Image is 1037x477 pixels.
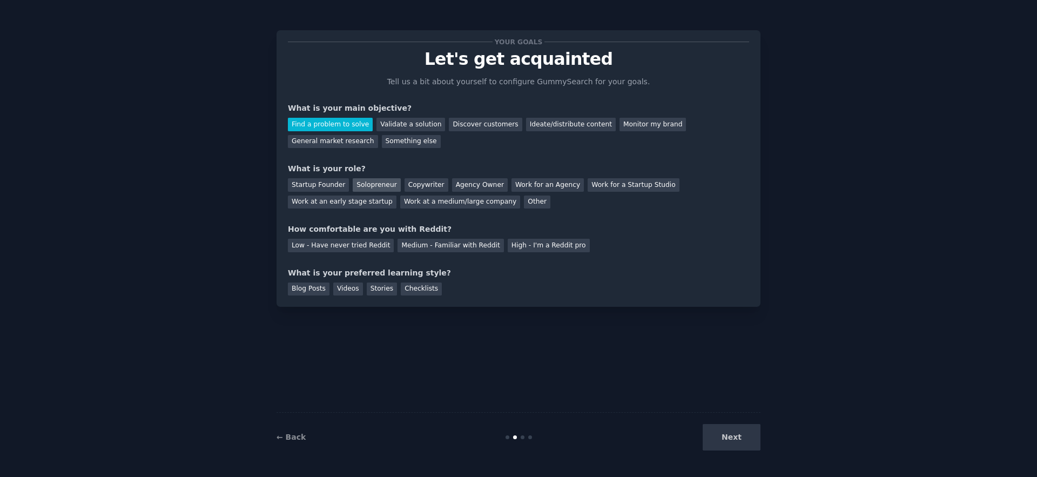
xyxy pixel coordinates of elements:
[405,178,448,192] div: Copywriter
[382,135,441,149] div: Something else
[400,196,520,209] div: Work at a medium/large company
[288,135,378,149] div: General market research
[511,178,584,192] div: Work for an Agency
[288,224,749,235] div: How comfortable are you with Reddit?
[508,239,590,252] div: High - I'm a Reddit pro
[288,178,349,192] div: Startup Founder
[367,283,397,296] div: Stories
[452,178,508,192] div: Agency Owner
[333,283,363,296] div: Videos
[524,196,550,209] div: Other
[398,239,503,252] div: Medium - Familiar with Reddit
[288,283,329,296] div: Blog Posts
[401,283,442,296] div: Checklists
[376,118,445,131] div: Validate a solution
[288,103,749,114] div: What is your main objective?
[449,118,522,131] div: Discover customers
[526,118,616,131] div: Ideate/distribute content
[353,178,400,192] div: Solopreneur
[288,50,749,69] p: Let's get acquainted
[288,239,394,252] div: Low - Have never tried Reddit
[588,178,679,192] div: Work for a Startup Studio
[277,433,306,441] a: ← Back
[288,163,749,174] div: What is your role?
[493,36,544,48] span: Your goals
[619,118,686,131] div: Monitor my brand
[288,196,396,209] div: Work at an early stage startup
[288,267,749,279] div: What is your preferred learning style?
[288,118,373,131] div: Find a problem to solve
[382,76,655,88] p: Tell us a bit about yourself to configure GummySearch for your goals.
